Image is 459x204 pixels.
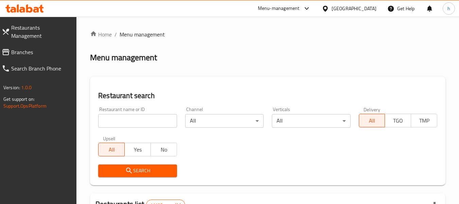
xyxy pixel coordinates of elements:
[11,48,71,56] span: Branches
[385,114,411,127] button: TGO
[101,145,122,155] span: All
[362,116,383,126] span: All
[98,164,177,177] button: Search
[103,136,116,141] label: Upsell
[11,23,71,40] span: Restaurants Management
[124,143,151,156] button: Yes
[359,114,385,127] button: All
[3,101,47,110] a: Support.OpsPlatform
[414,116,435,126] span: TMP
[127,145,148,155] span: Yes
[185,114,264,128] div: All
[11,64,71,73] span: Search Branch Phone
[21,83,32,92] span: 1.0.0
[447,5,450,12] span: h
[388,116,408,126] span: TGO
[98,114,177,128] input: Search for restaurant name or ID..
[98,91,437,101] h2: Restaurant search
[104,167,171,175] span: Search
[3,95,35,104] span: Get support on:
[151,143,177,156] button: No
[114,30,117,38] li: /
[90,52,157,63] h2: Menu management
[3,83,20,92] span: Version:
[98,143,125,156] button: All
[258,4,300,13] div: Menu-management
[90,30,112,38] a: Home
[120,30,165,38] span: Menu management
[90,30,445,38] nav: breadcrumb
[272,114,350,128] div: All
[364,107,381,112] label: Delivery
[411,114,437,127] button: TMP
[154,145,174,155] span: No
[332,5,376,12] div: [GEOGRAPHIC_DATA]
